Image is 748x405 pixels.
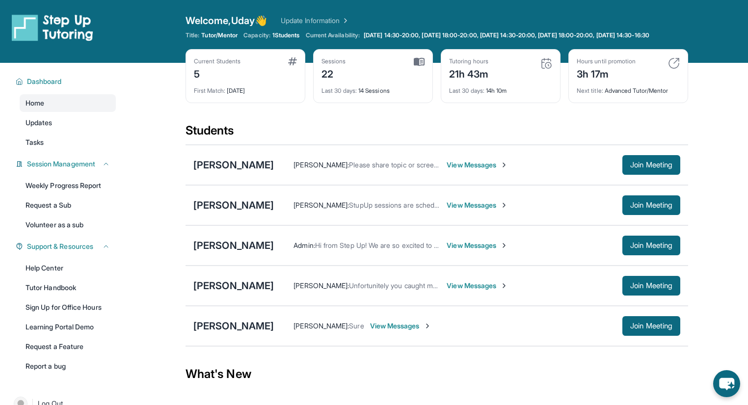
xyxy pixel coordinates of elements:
[577,65,636,81] div: 3h 17m
[193,319,274,333] div: [PERSON_NAME]
[349,281,692,290] span: Unfortunitely you caught me at a Dental appointment and as such I am not able to audio for next s...
[630,243,672,248] span: Join Meeting
[272,31,300,39] span: 1 Students
[321,81,425,95] div: 14 Sessions
[243,31,270,39] span: Capacity:
[186,14,267,27] span: Welcome, Uday 👋
[622,195,680,215] button: Join Meeting
[321,57,346,65] div: Sessions
[414,57,425,66] img: card
[449,81,552,95] div: 14h 10m
[500,161,508,169] img: Chevron-Right
[26,137,44,147] span: Tasks
[20,196,116,214] a: Request a Sub
[449,57,489,65] div: Tutoring hours
[194,81,297,95] div: [DATE]
[27,77,62,86] span: Dashboard
[20,114,116,132] a: Updates
[201,31,238,39] span: Tutor/Mentor
[424,322,431,330] img: Chevron-Right
[630,323,672,329] span: Join Meeting
[193,198,274,212] div: [PERSON_NAME]
[288,57,297,65] img: card
[23,159,110,169] button: Session Management
[321,87,357,94] span: Last 30 days :
[500,282,508,290] img: Chevron-Right
[449,87,484,94] span: Last 30 days :
[500,242,508,249] img: Chevron-Right
[194,57,240,65] div: Current Students
[193,239,274,252] div: [PERSON_NAME]
[27,159,95,169] span: Session Management
[577,87,603,94] span: Next title :
[20,338,116,355] a: Request a Feature
[349,161,451,169] span: Please share topic or screenshot
[186,123,688,144] div: Students
[20,279,116,297] a: Tutor Handbook
[577,57,636,65] div: Hours until promotion
[20,318,116,336] a: Learning Portal Demo
[364,31,649,39] span: [DATE] 14:30-20:00, [DATE] 18:00-20:00, [DATE] 14:30-20:00, [DATE] 18:00-20:00, [DATE] 14:30-16:30
[27,242,93,251] span: Support & Resources
[294,322,349,330] span: [PERSON_NAME] :
[12,14,93,41] img: logo
[193,279,274,293] div: [PERSON_NAME]
[447,160,508,170] span: View Messages
[321,65,346,81] div: 22
[186,352,688,396] div: What's New
[630,162,672,168] span: Join Meeting
[20,259,116,277] a: Help Center
[281,16,349,26] a: Update Information
[340,16,349,26] img: Chevron Right
[622,276,680,296] button: Join Meeting
[26,98,44,108] span: Home
[500,201,508,209] img: Chevron-Right
[294,241,315,249] span: Admin :
[186,31,199,39] span: Title:
[447,281,508,291] span: View Messages
[20,298,116,316] a: Sign Up for Office Hours
[23,77,110,86] button: Dashboard
[20,357,116,375] a: Report a bug
[294,281,349,290] span: [PERSON_NAME] :
[713,370,740,397] button: chat-button
[294,161,349,169] span: [PERSON_NAME] :
[349,322,364,330] span: Sure
[20,94,116,112] a: Home
[622,236,680,255] button: Join Meeting
[540,57,552,69] img: card
[194,65,240,81] div: 5
[193,158,274,172] div: [PERSON_NAME]
[622,316,680,336] button: Join Meeting
[370,321,431,331] span: View Messages
[622,155,680,175] button: Join Meeting
[20,134,116,151] a: Tasks
[294,201,349,209] span: [PERSON_NAME] :
[447,200,508,210] span: View Messages
[23,242,110,251] button: Support & Resources
[362,31,651,39] a: [DATE] 14:30-20:00, [DATE] 18:00-20:00, [DATE] 14:30-20:00, [DATE] 18:00-20:00, [DATE] 14:30-16:30
[26,118,53,128] span: Updates
[668,57,680,69] img: card
[577,81,680,95] div: Advanced Tutor/Mentor
[306,31,360,39] span: Current Availability:
[447,241,508,250] span: View Messages
[194,87,225,94] span: First Match :
[20,177,116,194] a: Weekly Progress Report
[20,216,116,234] a: Volunteer as a sub
[630,202,672,208] span: Join Meeting
[449,65,489,81] div: 21h 43m
[630,283,672,289] span: Join Meeting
